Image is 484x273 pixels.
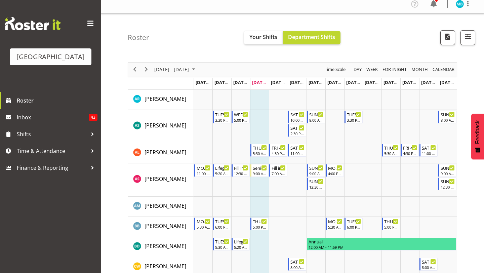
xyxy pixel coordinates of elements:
td: Angus McLeay resource [128,197,194,217]
div: 5:30 AM - 8:30 AM [215,244,229,250]
span: [DATE], [DATE] [402,79,433,85]
div: 5:30 AM - 8:30 AM [253,151,267,156]
a: [PERSON_NAME] [145,148,186,156]
span: 43 [89,114,97,121]
div: 8:00 AM - 12:00 PM [309,117,323,123]
span: [DATE], [DATE] [290,79,320,85]
div: Bradley Barton"s event - THURS 5:00-9:00 Begin From Thursday, August 28, 2025 at 5:00:00 PM GMT+1... [382,218,400,230]
div: August 18 - 31, 2025 [152,63,199,77]
div: Bradley Barton"s event - THURS 5:00-9:00 Begin From Thursday, August 21, 2025 at 5:00:00 PM GMT+1... [250,218,269,230]
div: 12:30 PM - 9:30 PM [234,171,248,176]
span: Roster [17,95,97,106]
div: 9:00 AM - 12:00 PM [309,171,323,176]
div: Alex Laverty"s event - SAT 11-3 Begin From Saturday, August 30, 2025 at 11:00:00 AM GMT+12:00 End... [419,144,438,157]
span: Feedback [475,120,481,144]
a: [PERSON_NAME] [145,95,186,103]
button: Fortnight [381,65,408,74]
span: [PERSON_NAME] [145,202,186,209]
div: TUES 3:30-6:30 [215,111,229,118]
span: Inbox [17,112,89,122]
td: Braedyn Dykes resource [128,237,194,257]
span: Month [411,65,429,74]
div: next period [140,63,152,77]
div: Alex Sansom"s event - SUN 9:00-12:00 Begin From Sunday, August 24, 2025 at 9:00:00 AM GMT+12:00 E... [307,164,325,177]
div: THURS 5:30-8:30 [384,144,398,151]
span: [DATE], [DATE] [421,79,452,85]
button: Timeline Week [365,65,379,74]
div: 4:00 PM - 8:00 PM [328,171,342,176]
span: Time & Attendance [17,146,87,156]
div: TUES 5:30-8:30 [215,238,229,245]
div: SAT 11-3 [290,144,305,151]
div: 12:30 PM - 3:30 PM [309,184,323,190]
span: Day [353,65,362,74]
span: [DATE], [DATE] [346,79,377,85]
div: 5:00 PM - 9:00 PM [384,224,398,230]
a: [PERSON_NAME] [145,121,186,129]
div: 3:30 PM - 6:30 PM [215,117,229,123]
button: Previous [130,65,139,74]
div: FRI 4:30-8:30 [272,144,286,151]
div: Alex Laverty"s event - FRI 4:30-8:30 Begin From Friday, August 22, 2025 at 4:30:00 PM GMT+12:00 E... [269,144,287,157]
span: [PERSON_NAME] [145,222,186,230]
div: Lifeguard [215,164,229,171]
div: MON 5:30-8:30 [197,218,211,225]
div: [GEOGRAPHIC_DATA] [16,52,85,62]
div: 8:00 AM - 5:00 PM [290,265,305,270]
span: Department Shifts [288,33,335,41]
button: Month [432,65,456,74]
div: Alex Sansom"s event - MON 11:00am - 8:00pm Begin From Monday, August 18, 2025 at 11:00:00 AM GMT+... [194,164,212,177]
div: 7:00 AM - 4:00 PM [272,171,286,176]
button: Department Shifts [283,31,340,44]
div: Bradley Barton"s event - TUES 6:00-9:00 Begin From Tuesday, August 26, 2025 at 6:00:00 PM GMT+12:... [345,218,363,230]
button: Time Scale [324,65,347,74]
span: [DATE], [DATE] [384,79,414,85]
div: 5:30 AM - 8:30 AM [197,224,211,230]
div: MON 5:30-8:30 [328,218,342,225]
div: Alex Laverty"s event - SAT 11-3 Begin From Saturday, August 23, 2025 at 11:00:00 AM GMT+12:00 End... [288,144,306,157]
div: Alex Sansom"s event - MON 4:00-8:00 Begin From Monday, August 25, 2025 at 4:00:00 PM GMT+12:00 En... [326,164,344,177]
div: Ajay Smith"s event - TUES 3:30-6:30 Begin From Tuesday, August 19, 2025 at 3:30:00 PM GMT+12:00 E... [213,111,231,123]
div: 11:00 AM - 8:00 PM [197,171,211,176]
div: Braedyn Dykes"s event - Lifeguard Begin From Wednesday, August 20, 2025 at 5:20:00 AM GMT+12:00 E... [232,238,250,250]
div: Bradley Barton"s event - TUES 6:00-9:00 Begin From Tuesday, August 19, 2025 at 6:00:00 PM GMT+12:... [213,218,231,230]
button: Your Shifts [244,31,283,44]
div: 12:30 PM - 3:30 PM [441,184,455,190]
div: THURS 5:30-8:30 [253,144,267,151]
div: THURS 5:00-9:00 [384,218,398,225]
div: Bradley Barton"s event - MON 5:30-8:30 Begin From Monday, August 25, 2025 at 5:30:00 AM GMT+12:00... [326,218,344,230]
div: Alex Laverty"s event - FRI 4:30-8:30 Begin From Friday, August 29, 2025 at 4:30:00 PM GMT+12:00 E... [401,144,419,157]
div: Annual [309,238,455,245]
td: Alex Laverty resource [128,143,194,163]
div: Fill in shift [272,164,286,171]
div: SAT 10:00-2:00 [290,111,305,118]
div: Alex Sansom"s event - Fill in shift Begin From Friday, August 22, 2025 at 7:00:00 AM GMT+12:00 En... [269,164,287,177]
div: 5:20 AM - 2:20 PM [234,244,248,250]
div: Cain Wilson"s event - SAT 8:00-5:00 Begin From Saturday, August 30, 2025 at 8:00:00 AM GMT+12:00 ... [419,258,438,271]
a: [PERSON_NAME] [145,262,186,270]
div: TUES 6:00-9:00 [215,218,229,225]
button: Download a PDF of the roster according to the set date range. [440,30,455,45]
div: 5:30 AM - 8:30 AM [384,151,398,156]
button: Filter Shifts [460,30,475,45]
div: 5:00 PM - 9:00 PM [234,117,248,123]
div: SUN 8-12 [309,111,323,118]
span: Time Scale [324,65,346,74]
span: [DATE], [DATE] [196,79,226,85]
div: THURS 5:00-9:00 [253,218,267,225]
span: [PERSON_NAME] [145,95,186,103]
div: SUN 9:00-12:00 [309,164,323,171]
div: MON 4:00-8:00 [328,164,342,171]
img: Rosterit website logo [5,17,61,30]
span: Fortnight [382,65,407,74]
div: 11:00 AM - 3:00 PM [290,151,305,156]
div: 6:00 PM - 9:00 PM [347,224,361,230]
div: SAT 2:30-6:30 [290,124,305,131]
div: Ajay Smith"s event - SUN 8-12 Begin From Sunday, August 31, 2025 at 8:00:00 AM GMT+12:00 Ends At ... [438,111,456,123]
span: [DATE], [DATE] [233,79,264,85]
div: SAT 8:00-5:00 [422,258,436,265]
div: SUN 12:30-3:30 [441,178,455,185]
div: Ajay Smith"s event - SAT 2:30-6:30 Begin From Saturday, August 23, 2025 at 2:30:00 PM GMT+12:00 E... [288,124,306,137]
td: Ajay Smith resource [128,110,194,143]
div: 11:00 AM - 3:00 PM [422,151,436,156]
